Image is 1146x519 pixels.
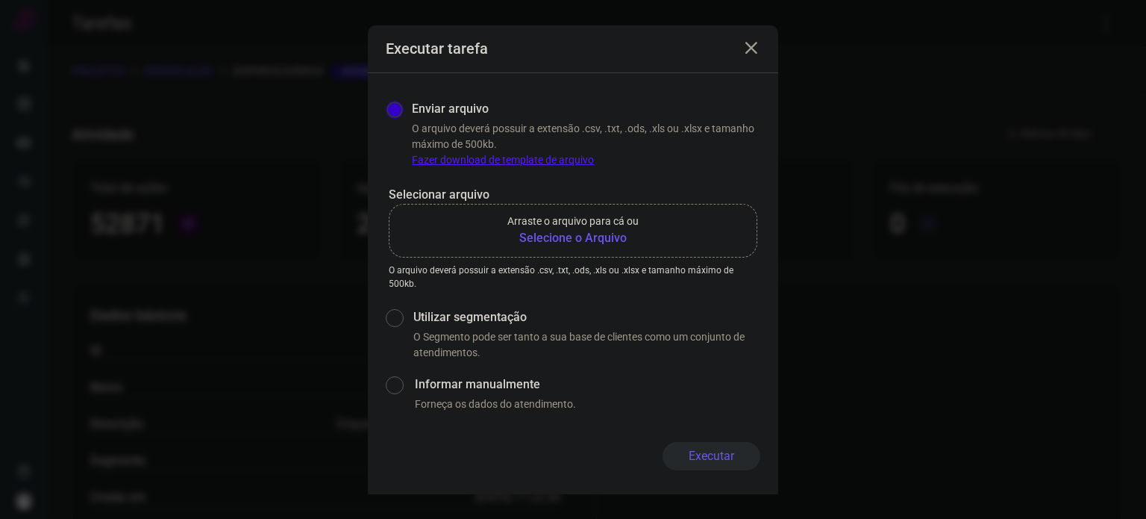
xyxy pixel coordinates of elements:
p: Selecionar arquivo [389,186,757,204]
p: O Segmento pode ser tanto a sua base de clientes como um conjunto de atendimentos. [413,329,760,361]
p: O arquivo deverá possuir a extensão .csv, .txt, .ods, .xls ou .xlsx e tamanho máximo de 500kb. [412,121,760,168]
b: Selecione o Arquivo [507,229,639,247]
label: Enviar arquivo [412,100,489,118]
p: O arquivo deverá possuir a extensão .csv, .txt, .ods, .xls ou .xlsx e tamanho máximo de 500kb. [389,264,757,290]
label: Informar manualmente [415,376,760,394]
p: Forneça os dados do atendimento. [415,397,760,412]
h3: Executar tarefa [386,40,488,58]
p: Arraste o arquivo para cá ou [507,214,639,229]
a: Fazer download de template de arquivo [412,154,594,166]
label: Utilizar segmentação [413,308,760,326]
button: Executar [663,442,760,470]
